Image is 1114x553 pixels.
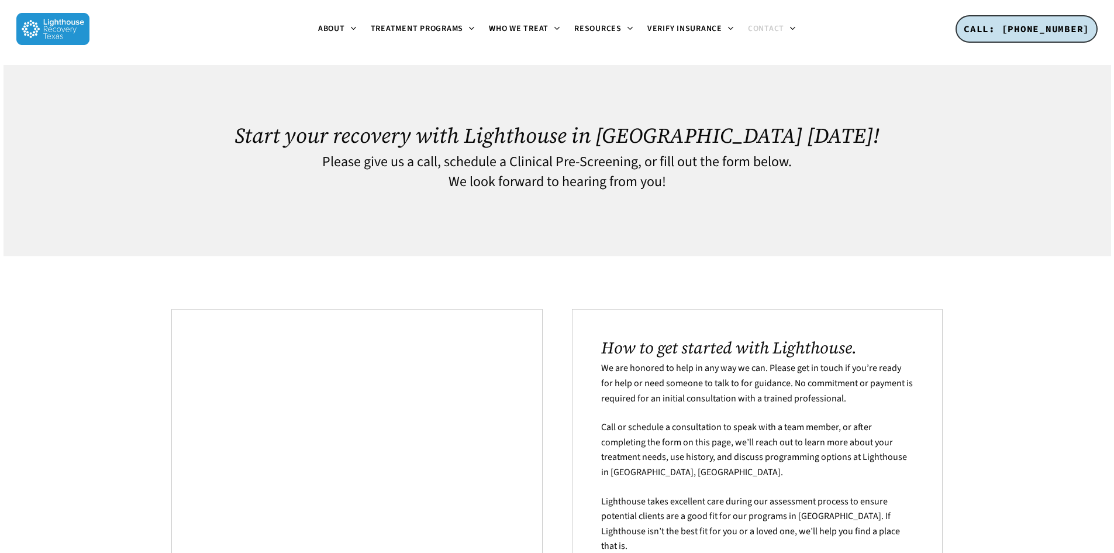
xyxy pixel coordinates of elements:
span: CALL: [PHONE_NUMBER] [964,23,1089,35]
a: Treatment Programs [364,25,482,34]
span: Contact [748,23,784,35]
span: Treatment Programs [371,23,464,35]
img: Lighthouse Recovery Texas [16,13,89,45]
h2: How to get started with Lighthouse. [601,338,913,357]
a: About [311,25,364,34]
a: Verify Insurance [640,25,741,34]
span: We are honored to help in any way we can. Please get in touch if you’re ready for help or need so... [601,362,913,404]
span: Verify Insurance [647,23,722,35]
a: Contact [741,25,803,34]
h4: We look forward to hearing from you! [171,174,943,190]
span: Lighthouse takes excellent care during our assessment process to ensure potential clients are a g... [601,495,900,553]
span: Who We Treat [489,23,549,35]
a: Resources [567,25,640,34]
p: Call or schedule a consultation to speak with a team member, or after completing the form on this... [601,420,913,494]
a: CALL: [PHONE_NUMBER] [956,15,1098,43]
h1: Start your recovery with Lighthouse in [GEOGRAPHIC_DATA] [DATE]! [171,123,943,147]
h4: Please give us a call, schedule a Clinical Pre-Screening, or fill out the form below. [171,154,943,170]
span: About [318,23,345,35]
span: Resources [574,23,622,35]
a: Who We Treat [482,25,567,34]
